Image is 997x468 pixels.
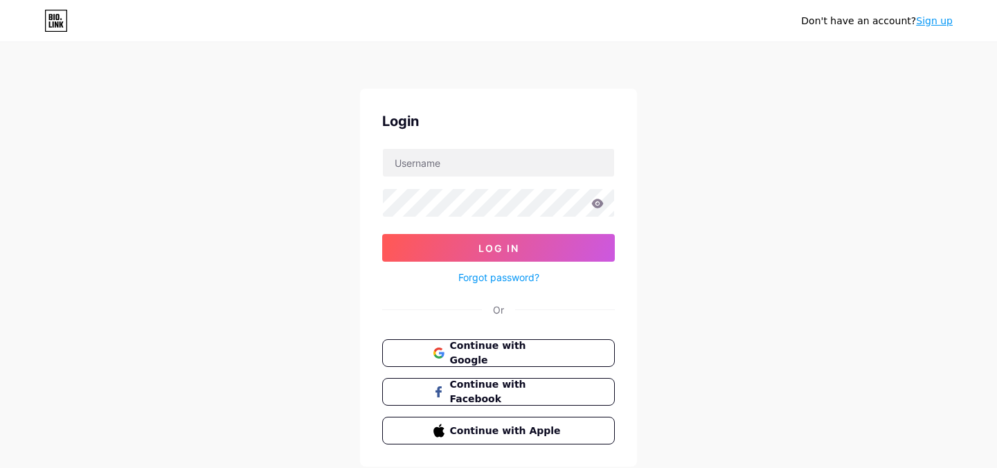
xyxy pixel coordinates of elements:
[382,417,615,444] button: Continue with Apple
[450,339,564,368] span: Continue with Google
[382,378,615,406] button: Continue with Facebook
[478,242,519,254] span: Log In
[916,15,953,26] a: Sign up
[458,270,539,285] a: Forgot password?
[382,234,615,262] button: Log In
[801,14,953,28] div: Don't have an account?
[493,303,504,317] div: Or
[382,339,615,367] button: Continue with Google
[383,149,614,177] input: Username
[450,424,564,438] span: Continue with Apple
[382,111,615,132] div: Login
[450,377,564,406] span: Continue with Facebook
